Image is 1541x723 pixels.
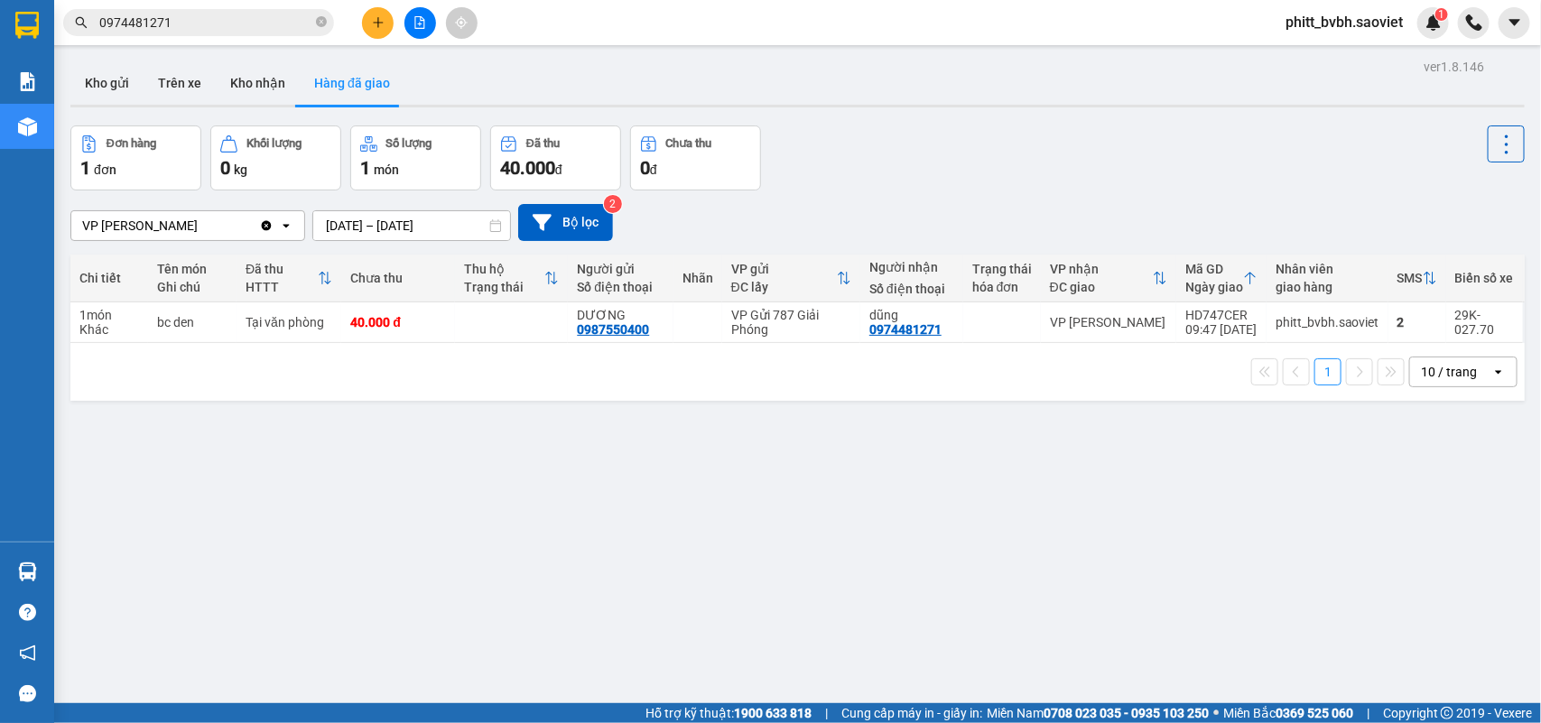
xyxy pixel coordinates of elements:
[1276,315,1379,329] div: phitt_bvbh.saoviet
[1050,262,1153,276] div: VP nhận
[350,315,446,329] div: 40.000 đ
[604,195,622,213] sup: 2
[82,217,198,235] div: VP [PERSON_NAME]
[1276,262,1379,276] div: Nhân viên
[19,644,36,662] span: notification
[18,562,37,581] img: warehouse-icon
[1435,8,1448,21] sup: 1
[157,262,227,276] div: Tên món
[19,685,36,702] span: message
[1185,280,1243,294] div: Ngày giao
[972,262,1032,276] div: Trạng thái
[987,703,1209,723] span: Miền Nam
[386,137,432,150] div: Số lượng
[1185,262,1243,276] div: Mã GD
[350,271,446,285] div: Chưa thu
[372,16,385,29] span: plus
[70,125,201,190] button: Đơn hàng1đơn
[555,162,562,177] span: đ
[464,262,545,276] div: Thu hộ
[75,16,88,29] span: search
[1185,308,1258,322] div: HD747CER
[18,117,37,136] img: warehouse-icon
[1276,280,1379,294] div: giao hàng
[157,315,227,329] div: bc den
[246,280,318,294] div: HTTT
[455,255,569,302] th: Toggle SortBy
[722,255,860,302] th: Toggle SortBy
[79,271,139,285] div: Chi tiết
[360,157,370,179] span: 1
[19,604,36,621] span: question-circle
[350,125,481,190] button: Số lượng1món
[404,7,436,39] button: file-add
[94,162,116,177] span: đơn
[313,211,510,240] input: Select a date range.
[869,308,954,322] div: dũng
[455,16,468,29] span: aim
[18,72,37,91] img: solution-icon
[80,157,90,179] span: 1
[1271,11,1417,33] span: phitt_bvbh.saoviet
[650,162,657,177] span: đ
[200,217,201,235] input: Selected VP Bảo Hà.
[1050,315,1167,329] div: VP [PERSON_NAME]
[1491,365,1506,379] svg: open
[731,308,851,337] div: VP Gửi 787 Giải Phóng
[464,280,545,294] div: Trạng thái
[869,282,954,296] div: Số điện thoại
[1050,280,1153,294] div: ĐC giao
[1223,703,1353,723] span: Miền Bắc
[107,137,156,150] div: Đơn hàng
[1397,271,1423,285] div: SMS
[645,703,812,723] span: Hỗ trợ kỹ thuật:
[731,262,837,276] div: VP gửi
[1455,308,1514,337] div: 29K-027.70
[577,322,649,337] div: 0987550400
[518,204,613,241] button: Bộ lọc
[413,16,426,29] span: file-add
[1367,703,1369,723] span: |
[15,12,39,39] img: logo-vxr
[374,162,399,177] span: món
[279,218,293,233] svg: open
[490,125,621,190] button: Đã thu40.000đ
[1314,358,1341,385] button: 1
[972,280,1032,294] div: hóa đơn
[246,137,302,150] div: Khối lượng
[362,7,394,39] button: plus
[869,260,954,274] div: Người nhận
[220,157,230,179] span: 0
[99,13,312,32] input: Tìm tên, số ĐT hoặc mã đơn
[731,280,837,294] div: ĐC lấy
[577,280,664,294] div: Số điện thoại
[446,7,478,39] button: aim
[577,308,664,322] div: DƯƠNG
[79,322,139,337] div: Khác
[300,61,404,105] button: Hàng đã giao
[1388,255,1446,302] th: Toggle SortBy
[682,271,713,285] div: Nhãn
[734,706,812,720] strong: 1900 633 818
[1455,271,1514,285] div: Biển số xe
[234,162,247,177] span: kg
[666,137,712,150] div: Chưa thu
[237,255,341,302] th: Toggle SortBy
[1041,255,1176,302] th: Toggle SortBy
[1213,709,1219,717] span: ⚪️
[841,703,982,723] span: Cung cấp máy in - giấy in:
[869,322,942,337] div: 0974481271
[316,14,327,32] span: close-circle
[1424,57,1484,77] div: ver 1.8.146
[630,125,761,190] button: Chưa thu0đ
[1507,14,1523,31] span: caret-down
[1438,8,1444,21] span: 1
[1185,322,1258,337] div: 09:47 [DATE]
[216,61,300,105] button: Kho nhận
[210,125,341,190] button: Khối lượng0kg
[577,262,664,276] div: Người gửi
[500,157,555,179] span: 40.000
[79,308,139,322] div: 1 món
[246,315,332,329] div: Tại văn phòng
[316,16,327,27] span: close-circle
